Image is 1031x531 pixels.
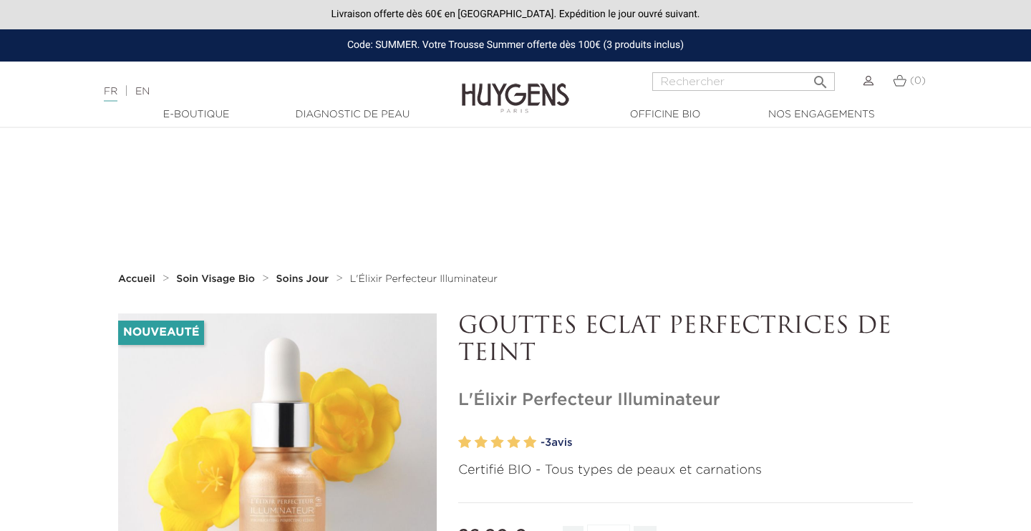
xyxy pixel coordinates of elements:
[541,432,913,454] a: -3avis
[118,273,158,285] a: Accueil
[652,72,835,91] input: Rechercher
[276,274,329,284] strong: Soins Jour
[276,273,332,285] a: Soins Jour
[507,432,520,453] label: 4
[458,432,471,453] label: 1
[750,107,893,122] a: Nos engagements
[523,432,536,453] label: 5
[458,461,913,480] p: Certifié BIO - Tous types de peaux et carnations
[462,60,569,115] img: Huygens
[176,273,258,285] a: Soin Visage Bio
[812,69,829,87] i: 
[491,432,504,453] label: 3
[135,87,150,97] a: EN
[97,83,419,100] div: |
[118,321,204,345] li: Nouveauté
[475,432,488,453] label: 2
[350,274,498,284] span: L'Élixir Perfecteur Illuminateur
[118,274,155,284] strong: Accueil
[281,107,424,122] a: Diagnostic de peau
[125,107,268,122] a: E-Boutique
[350,273,498,285] a: L'Élixir Perfecteur Illuminateur
[545,437,551,448] span: 3
[910,76,926,86] span: (0)
[176,274,255,284] strong: Soin Visage Bio
[808,68,833,87] button: 
[458,313,913,369] p: GOUTTES ECLAT PERFECTRICES DE TEINT
[104,87,117,102] a: FR
[458,390,913,411] h1: L'Élixir Perfecteur Illuminateur
[594,107,737,122] a: Officine Bio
